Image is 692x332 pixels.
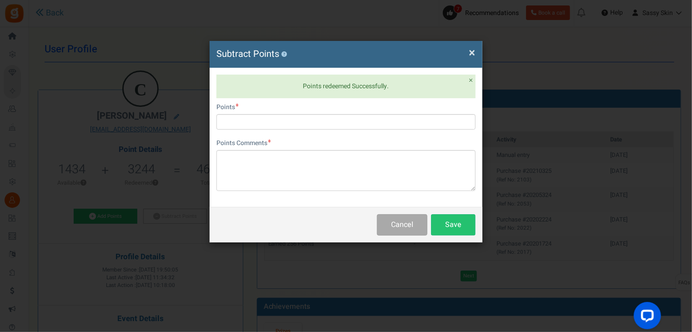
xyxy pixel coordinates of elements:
[469,44,475,61] span: ×
[216,103,239,112] label: Points
[216,48,476,61] h4: Subtract Points
[216,75,476,98] div: Points redeemed Successfully.
[281,51,287,57] button: ?
[469,75,473,86] span: ×
[216,139,271,148] label: Points Comments
[431,214,476,236] button: Save
[377,214,427,236] button: Cancel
